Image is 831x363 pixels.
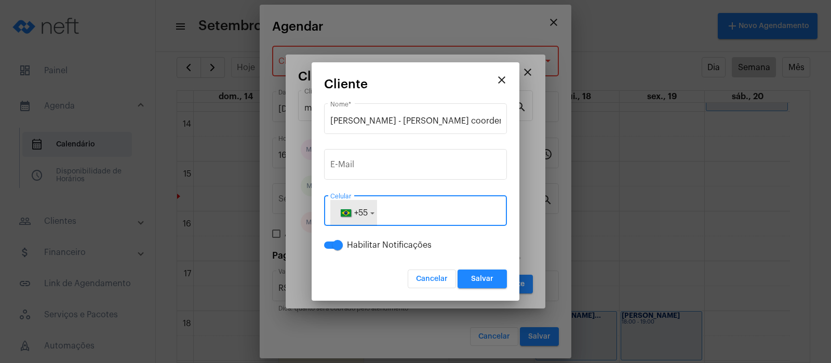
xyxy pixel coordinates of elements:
span: Cancelar [416,275,448,283]
button: Cancelar [408,270,456,288]
input: E-Mail [330,162,501,171]
span: Cliente [324,77,368,91]
button: Salvar [458,270,507,288]
span: +55 [354,209,368,217]
mat-icon: close [495,74,508,86]
button: +55 [330,200,377,226]
input: Digite o nome [330,116,501,126]
input: 31 99999-1111 [330,208,501,218]
span: Habilitar Notificações [347,239,432,251]
span: Salvar [471,275,493,283]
